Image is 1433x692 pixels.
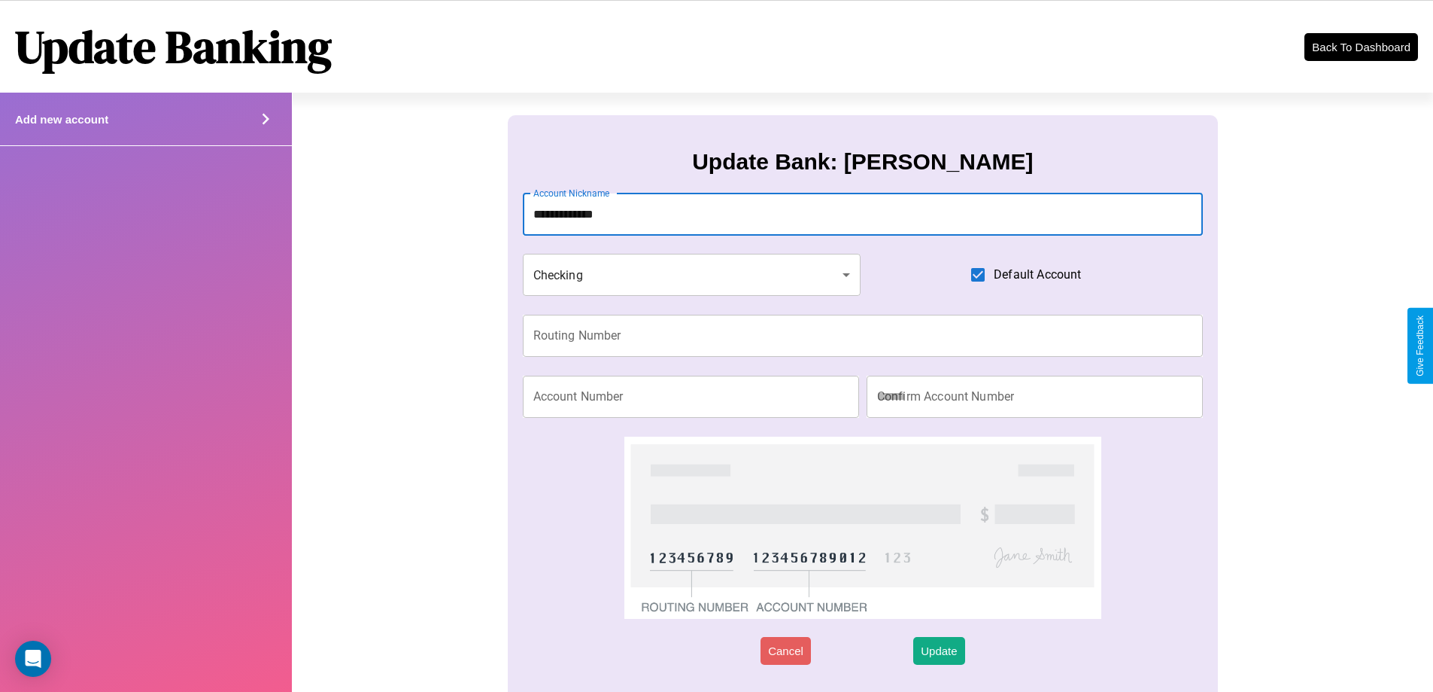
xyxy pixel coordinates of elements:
h1: Update Banking [15,16,332,78]
img: check [624,437,1101,619]
h3: Update Bank: [PERSON_NAME] [692,149,1033,175]
span: Default Account [994,266,1081,284]
button: Back To Dashboard [1304,33,1418,61]
h4: Add new account [15,113,108,126]
div: Checking [523,254,861,296]
button: Cancel [761,637,811,665]
div: Give Feedback [1415,316,1425,376]
div: Open Intercom Messenger [15,641,51,677]
button: Update [913,637,964,665]
label: Account Nickname [533,187,610,200]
